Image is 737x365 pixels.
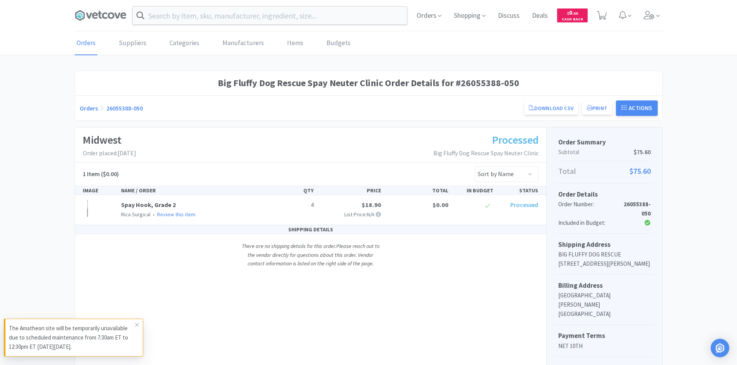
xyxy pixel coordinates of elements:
span: 0 [567,9,578,16]
p: Subtotal [558,148,651,157]
button: Actions [616,100,658,116]
div: Included in Budget: [558,218,620,227]
p: [GEOGRAPHIC_DATA] [558,309,651,319]
a: Orders [75,32,97,55]
span: $0.00 [433,201,448,209]
span: $ [567,11,569,16]
p: The Amatheon site will be temporarily unavailable due to scheduled maintenance from 7:30am ET to ... [9,324,135,351]
div: PRICE [317,186,384,195]
span: Cash Back [562,17,583,22]
h1: Midwest [83,131,136,149]
a: 26055388-050 [106,104,143,112]
p: [GEOGRAPHIC_DATA][PERSON_NAME] [558,291,651,309]
a: Categories [168,32,201,55]
span: $75.60 [634,148,651,157]
div: STATUS [496,186,541,195]
p: 4 [275,200,314,210]
h5: Shipping Address [558,239,651,250]
span: $75.60 [629,165,651,177]
h5: Billing Address [558,280,651,291]
div: SHIPPING DETAILS [75,225,546,234]
h1: Big Fluffy Dog Rescue Spay Neuter Clinic Order Details for #26055388-050 [80,76,658,90]
div: IN BUDGET [451,186,496,195]
a: Suppliers [117,32,148,55]
h5: Order Summary [558,137,651,148]
a: Spay Hook, Grade 2 [121,201,176,209]
span: • [152,211,156,218]
div: NAME / ORDER [118,186,272,195]
p: Total [558,165,651,177]
h5: ($0.00) [83,169,119,179]
a: Items [285,32,305,55]
a: Orders [80,104,98,112]
p: Big Fluffy Dog Rescue Spay Neuter Clinic [433,148,539,158]
a: Manufacturers [221,32,266,55]
div: IMAGE [80,186,118,195]
a: Download CSV [524,102,578,115]
span: 1 Item [83,170,100,178]
img: 28a8791bf64849d8912497e22bbd46a2_122599.jpeg [83,200,92,217]
input: Search by item, sku, manufacturer, ingredient, size... [133,7,407,24]
div: Order Number: [558,200,620,218]
div: QTY [272,186,317,195]
span: Processed [492,133,539,147]
a: Discuss [495,12,523,19]
p: BIG FLUFFY DOG RESCUE [STREET_ADDRESS][PERSON_NAME] [558,250,651,268]
h5: Payment Terms [558,331,651,341]
div: Open Intercom Messenger [711,339,729,357]
button: Print [582,102,612,115]
a: $0.00Cash Back [557,5,588,26]
a: Review this item [157,211,195,218]
span: Processed [510,201,538,209]
a: Deals [529,12,551,19]
span: Rica Surgical [121,211,150,218]
a: Budgets [325,32,352,55]
strong: 26055388-050 [624,200,651,217]
h5: Order Details [558,189,651,200]
p: List Price: N/A [320,210,381,219]
span: $18.90 [362,201,381,209]
div: TOTAL [384,186,451,195]
span: . 00 [572,11,578,16]
p: Order placed: [DATE] [83,148,136,158]
p: NET 10TH [558,341,651,351]
i: There are no shipping details for this order. Please reach out to the vendor directly for questio... [242,243,380,267]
